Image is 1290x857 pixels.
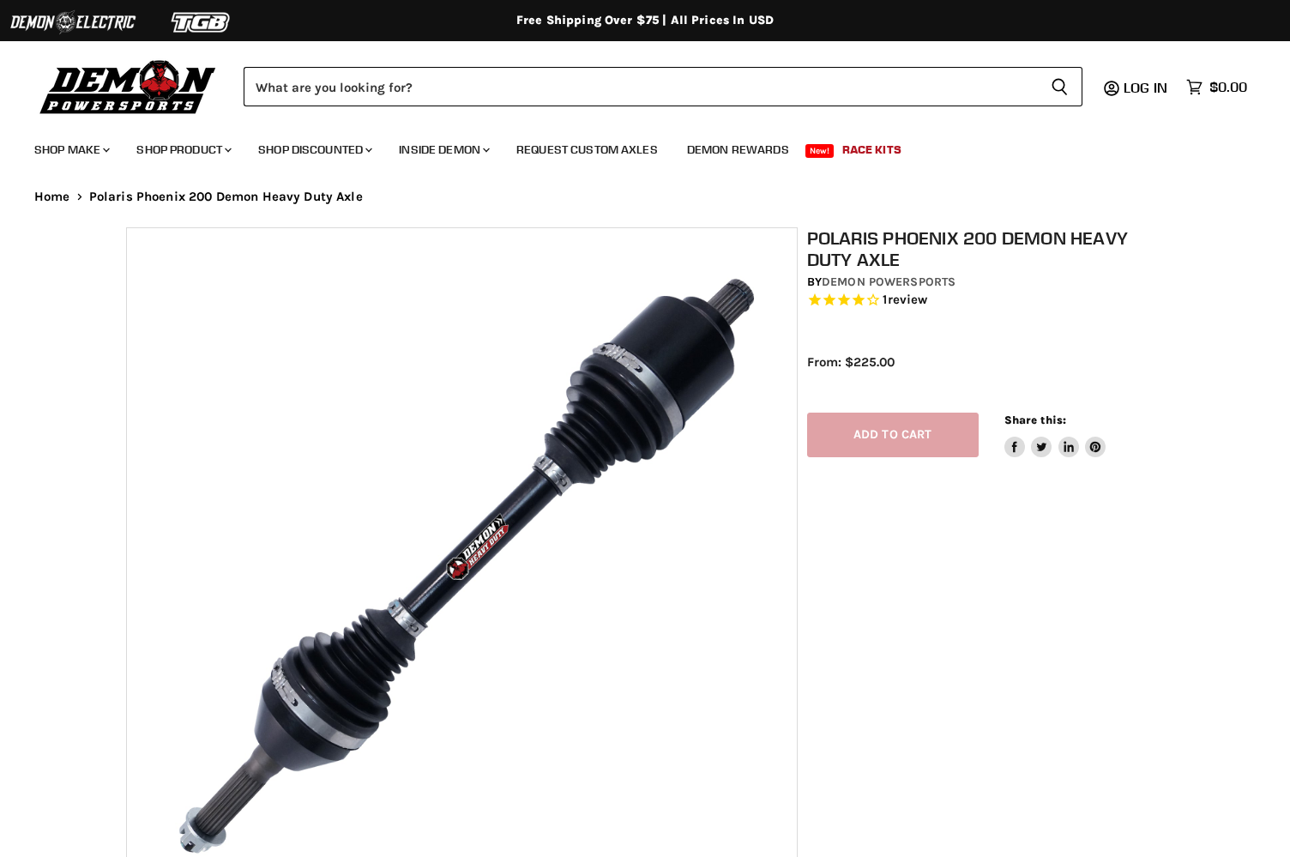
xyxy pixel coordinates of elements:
a: Demon Powersports [822,275,955,289]
img: Demon Electric Logo 2 [9,6,137,39]
h1: Polaris Phoenix 200 Demon Heavy Duty Axle [807,227,1173,270]
form: Product [244,67,1082,106]
ul: Main menu [21,125,1243,167]
a: $0.00 [1178,75,1256,100]
span: Share this: [1004,413,1066,426]
a: Inside Demon [386,132,500,167]
a: Demon Rewards [674,132,802,167]
span: 1 reviews [883,293,927,308]
aside: Share this: [1004,413,1106,458]
span: Log in [1124,79,1167,96]
a: Home [34,190,70,204]
a: Shop Discounted [245,132,383,167]
a: Request Custom Axles [503,132,671,167]
span: Rated 4.0 out of 5 stars 1 reviews [807,292,1173,310]
span: review [888,293,928,308]
span: From: $225.00 [807,354,895,370]
span: New! [805,144,835,158]
span: Polaris Phoenix 200 Demon Heavy Duty Axle [89,190,363,204]
img: TGB Logo 2 [137,6,266,39]
div: by [807,273,1173,292]
span: $0.00 [1209,79,1247,95]
a: Race Kits [829,132,914,167]
button: Search [1037,67,1082,106]
a: Shop Product [124,132,242,167]
a: Log in [1116,80,1178,95]
img: Demon Powersports [34,56,222,117]
input: Search [244,67,1037,106]
a: Shop Make [21,132,120,167]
